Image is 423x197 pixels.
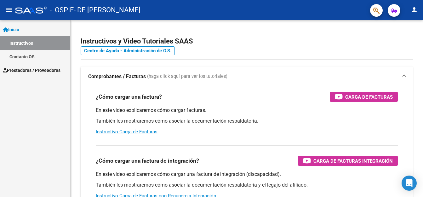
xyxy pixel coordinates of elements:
span: - OSPIF [50,3,74,17]
p: También les mostraremos cómo asociar la documentación respaldatoria. [96,118,398,125]
button: Carga de Facturas [330,92,398,102]
mat-icon: person [410,6,418,14]
span: - DE [PERSON_NAME] [74,3,140,17]
mat-icon: menu [5,6,13,14]
mat-expansion-panel-header: Comprobantes / Facturas (haga click aquí para ver los tutoriales) [81,67,413,87]
h2: Instructivos y Video Tutoriales SAAS [81,35,413,47]
p: En este video explicaremos cómo cargar facturas. [96,107,398,114]
h3: ¿Cómo cargar una factura de integración? [96,156,199,165]
div: Open Intercom Messenger [402,176,417,191]
button: Carga de Facturas Integración [298,156,398,166]
a: Centro de Ayuda - Administración de O.S. [81,46,175,55]
h3: ¿Cómo cargar una factura? [96,92,162,101]
p: En este video explicaremos cómo cargar una factura de integración (discapacidad). [96,171,398,178]
span: Prestadores / Proveedores [3,67,60,74]
span: Inicio [3,26,19,33]
strong: Comprobantes / Facturas [88,73,146,80]
a: Instructivo Carga de Facturas [96,129,157,135]
p: También les mostraremos cómo asociar la documentación respaldatoria y el legajo del afiliado. [96,182,398,188]
span: Carga de Facturas [345,93,393,101]
span: Carga de Facturas Integración [313,157,393,165]
span: (haga click aquí para ver los tutoriales) [147,73,227,80]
